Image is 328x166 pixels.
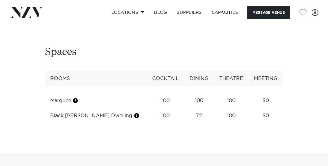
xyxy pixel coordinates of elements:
td: Marquee [45,93,147,108]
td: 100 [147,108,184,123]
td: 100 [147,93,184,108]
h2: Spaces [45,46,77,59]
button: Message Venue [247,6,290,19]
th: Meeting [248,71,283,86]
img: nzv-logo.png [10,7,43,18]
th: Theatre [214,71,248,86]
td: Black [PERSON_NAME] Dwelling [45,108,147,123]
td: 100 [214,93,248,108]
td: 100 [214,108,248,123]
td: 50 [248,108,283,123]
td: 100 [184,93,214,108]
th: Cocktail [147,71,184,86]
th: Rooms [45,71,147,86]
a: SUPPLIERS [172,6,206,19]
a: Capacities [207,6,243,19]
a: Locations [106,6,149,19]
th: Dining [184,71,214,86]
a: BLOG [149,6,172,19]
td: 72 [184,108,214,123]
td: 50 [248,93,283,108]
